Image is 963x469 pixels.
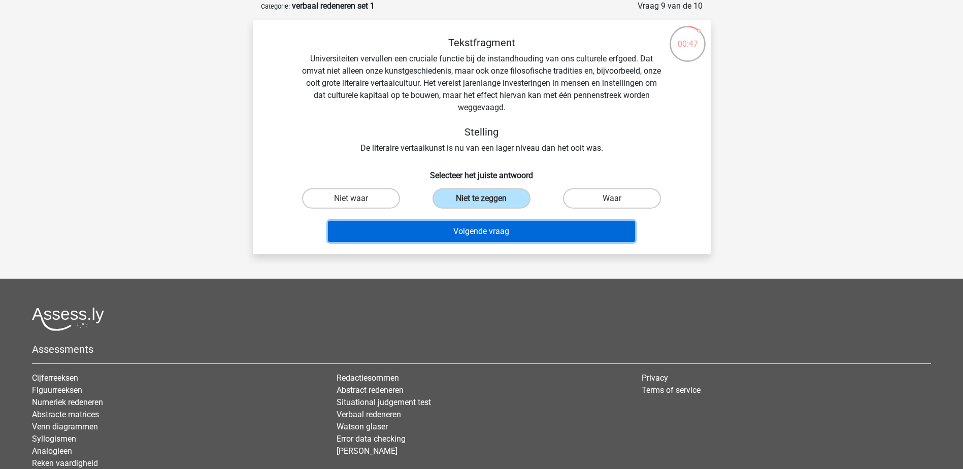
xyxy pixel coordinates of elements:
a: Error data checking [337,434,406,444]
a: Abstract redeneren [337,385,404,395]
div: 00:47 [669,25,707,50]
a: Figuurreeksen [32,385,82,395]
label: Waar [563,188,661,209]
a: Redactiesommen [337,373,399,383]
a: Watson glaser [337,422,388,431]
a: Venn diagrammen [32,422,98,431]
a: Numeriek redeneren [32,397,103,407]
h5: Assessments [32,343,931,355]
small: Categorie: [261,3,290,10]
strong: verbaal redeneren set 1 [292,1,375,11]
a: Analogieen [32,446,72,456]
div: Universiteiten vervullen een cruciale functie bij de instandhouding van ons culturele erfgoed. Da... [269,37,694,154]
button: Volgende vraag [328,221,635,242]
a: Abstracte matrices [32,410,99,419]
h5: Tekstfragment [302,37,662,49]
a: Situational judgement test [337,397,431,407]
a: Reken vaardigheid [32,458,98,468]
a: Syllogismen [32,434,76,444]
img: Assessly logo [32,307,104,331]
a: Cijferreeksen [32,373,78,383]
h5: Stelling [302,126,662,138]
a: Verbaal redeneren [337,410,401,419]
a: Terms of service [642,385,701,395]
a: Privacy [642,373,668,383]
label: Niet te zeggen [433,188,530,209]
label: Niet waar [302,188,400,209]
a: [PERSON_NAME] [337,446,397,456]
h6: Selecteer het juiste antwoord [269,162,694,180]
